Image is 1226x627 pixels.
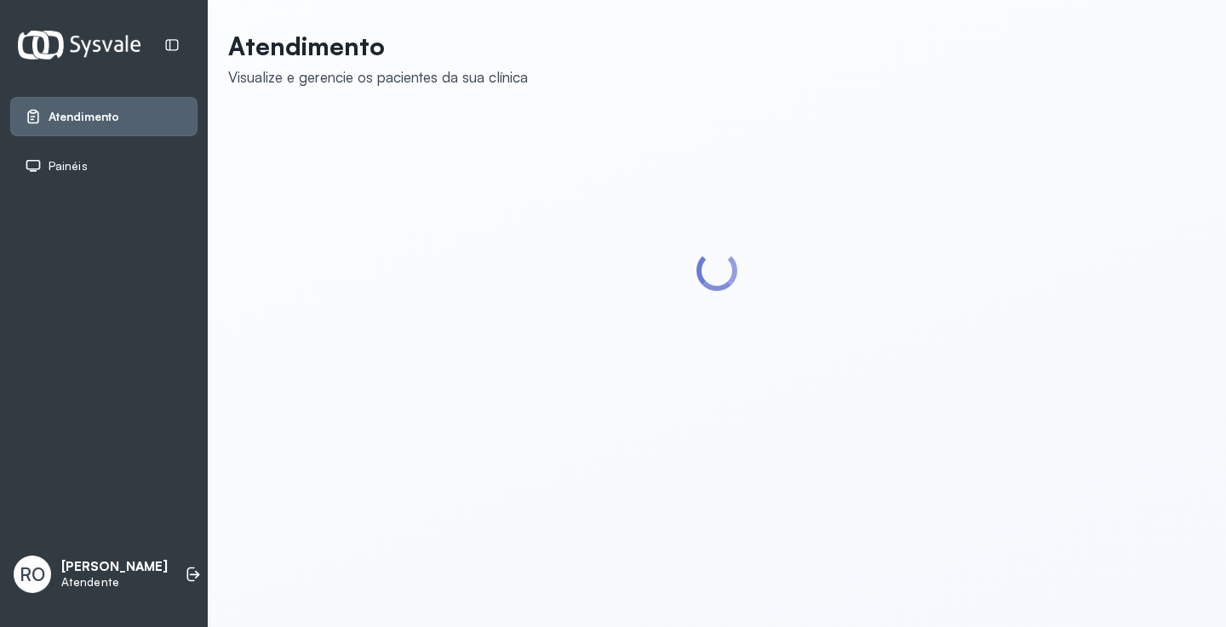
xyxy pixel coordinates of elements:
a: Atendimento [25,108,183,125]
p: Atendente [61,575,168,590]
div: Visualize e gerencie os pacientes da sua clínica [228,68,528,86]
p: Atendimento [228,31,528,61]
p: [PERSON_NAME] [61,559,168,575]
span: Painéis [49,159,88,174]
span: Atendimento [49,110,119,124]
img: Logotipo do estabelecimento [18,31,140,59]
